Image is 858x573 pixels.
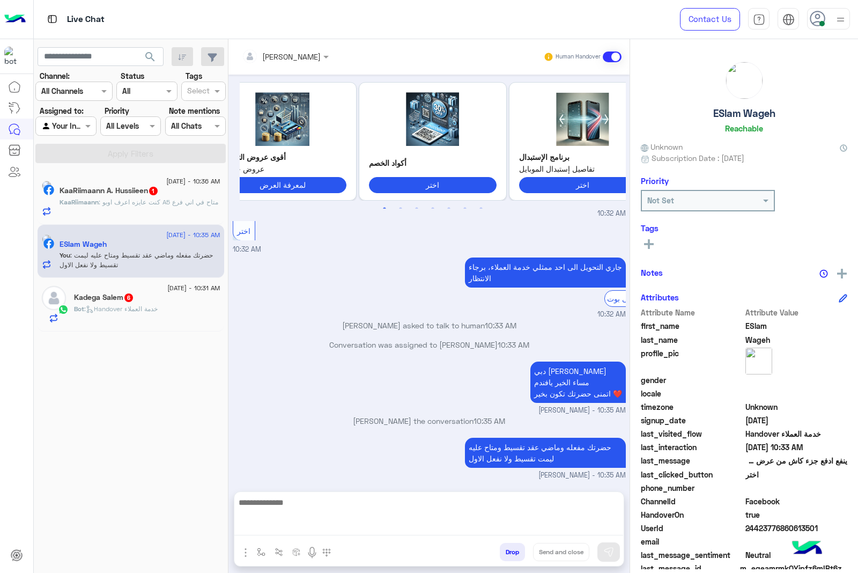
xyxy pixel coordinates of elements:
[641,455,743,466] span: last_message
[219,151,346,163] p: أقوى عروض التقسيط
[788,530,826,568] img: hulul-logo.png
[270,543,288,561] button: Trigger scenario
[713,107,775,120] h5: ESlam Wageh
[641,482,743,494] span: phone_number
[641,509,743,520] span: HandoverOn
[166,230,220,240] span: [DATE] - 10:35 AM
[641,388,743,399] span: locale
[745,496,848,507] span: 0
[369,157,497,168] p: أكواد الخصم
[604,290,655,307] div: الرجوع الى بوت
[641,415,743,426] span: signup_date
[292,548,301,556] img: create order
[465,438,626,468] p: 28/8/2025, 10:35 AM
[782,13,795,26] img: tab
[219,92,346,146] img: 2KrZgtiz2YrYtyAyLnBuZw%3D%3D.png
[379,203,390,214] button: 1 of 3
[257,548,265,556] img: select flow
[745,536,848,547] span: null
[167,283,220,293] span: [DATE] - 10:31 AM
[253,543,270,561] button: select flow
[474,416,505,425] span: 10:35 AM
[186,70,202,82] label: Tags
[641,223,847,233] h6: Tags
[519,177,647,193] button: اختر
[641,496,743,507] span: ChannelId
[641,268,663,277] h6: Notes
[519,163,647,174] span: تفاصيل إستبدال الموبايل
[745,320,848,332] span: ESlam
[465,258,626,288] p: 28/8/2025, 10:32 AM
[745,523,848,534] span: 24423776860613501
[42,234,51,244] img: picture
[124,293,133,302] span: 6
[121,70,144,82] label: Status
[753,13,765,26] img: tab
[519,151,647,163] p: برنامج الإستبدال
[834,13,847,26] img: profile
[411,203,422,214] button: 3 of 3
[745,334,848,346] span: Wageh
[35,144,226,163] button: Apply Filters
[144,50,157,63] span: search
[597,209,626,219] span: 10:32 AM
[641,334,743,346] span: last_name
[745,307,848,318] span: Attribute Value
[219,163,346,174] span: عروض حصرية
[641,442,743,453] span: last_interaction
[641,536,743,547] span: email
[4,8,26,31] img: Logo
[725,123,763,133] h6: Reachable
[233,320,626,331] p: [PERSON_NAME] asked to talk to human
[67,12,105,27] p: Live Chat
[4,47,24,66] img: 1403182699927242
[641,292,679,302] h6: Attributes
[745,428,848,439] span: Handover خدمة العملاء
[427,203,438,214] button: 4 of 3
[40,70,70,82] label: Channel:
[726,62,763,99] img: picture
[745,348,772,374] img: picture
[745,549,848,561] span: 0
[58,304,69,315] img: WhatsApp
[460,203,470,214] button: 6 of 3
[641,523,743,534] span: UserId
[233,415,626,427] p: [PERSON_NAME] the conversation
[641,469,743,480] span: last_clicked_button
[641,176,669,186] h6: Priority
[43,185,54,195] img: Facebook
[60,186,159,195] h5: KaaRiimaann A. Hussiieen
[288,543,306,561] button: create order
[84,305,158,313] span: : Handover خدمة العملاء
[745,401,848,413] span: Unknown
[603,547,614,557] img: send message
[745,442,848,453] span: 2025-08-28T07:33:02.591Z
[169,105,220,116] label: Note mentions
[519,92,647,146] img: 2KfYs9iq2KjYr9in2YQucG5n.png
[641,428,743,439] span: last_visited_flow
[641,374,743,386] span: gender
[166,177,220,186] span: [DATE] - 10:36 AM
[43,238,54,249] img: Facebook
[745,482,848,494] span: null
[745,388,848,399] span: null
[233,68,261,76] span: 10:32 AM
[60,240,107,249] h5: ESlam Wageh
[498,340,529,349] span: 10:33 AM
[745,374,848,386] span: null
[395,203,406,214] button: 2 of 3
[680,8,740,31] a: Contact Us
[641,348,743,372] span: profile_pic
[641,141,683,152] span: Unknown
[149,187,158,195] span: 1
[641,549,743,561] span: last_message_sentiment
[46,12,59,26] img: tab
[40,105,84,116] label: Assigned to:
[476,203,486,214] button: 7 of 3
[60,198,99,206] span: KaaRiimaann
[538,471,626,481] span: [PERSON_NAME] - 10:35 AM
[42,181,51,190] img: picture
[369,177,497,193] button: اختر
[74,293,134,302] h5: Kadega Salem
[641,320,743,332] span: first_name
